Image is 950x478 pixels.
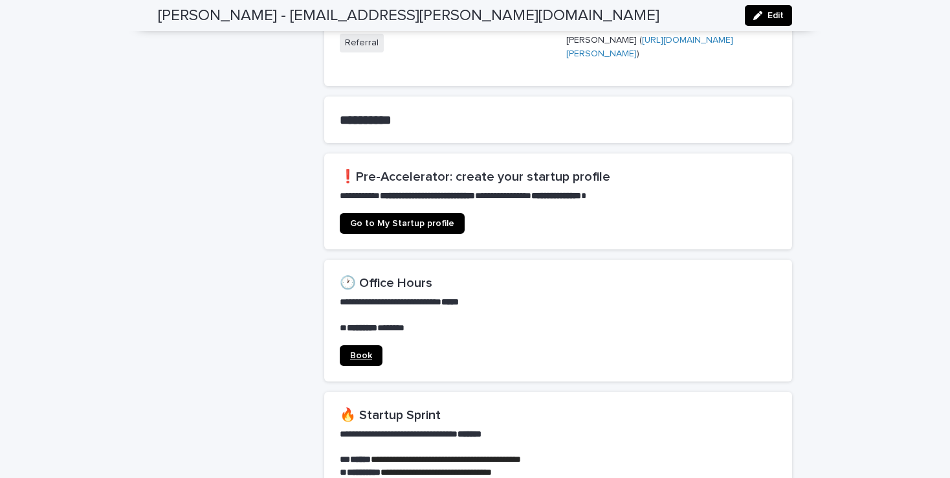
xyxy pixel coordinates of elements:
h2: 🕐 Office Hours [340,275,777,291]
h2: [PERSON_NAME] - [EMAIL_ADDRESS][PERSON_NAME][DOMAIN_NAME] [158,6,659,25]
a: Go to My Startup profile [340,213,465,234]
span: Go to My Startup profile [350,219,454,228]
a: Book [340,345,382,366]
span: Referral [340,34,384,52]
h2: ❗Pre-Accelerator: create your startup profile [340,169,777,185]
a: [URL][DOMAIN_NAME][PERSON_NAME] [566,36,733,58]
button: Edit [745,5,792,26]
span: Book [350,351,372,360]
h2: 🔥 Startup Sprint [340,407,777,423]
p: [PERSON_NAME] ( ) [566,34,777,61]
span: Edit [768,11,784,20]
